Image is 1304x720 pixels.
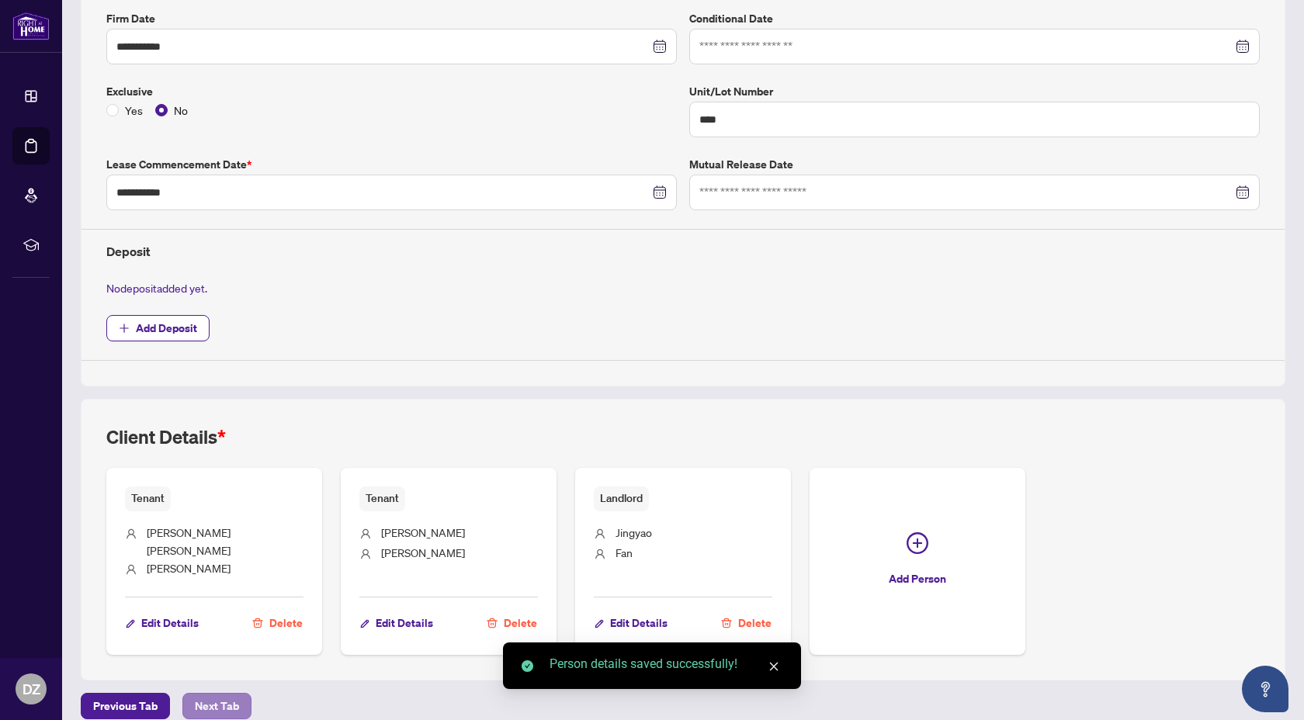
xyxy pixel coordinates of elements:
[106,424,226,449] h2: Client Details
[907,532,928,554] span: plus-circle
[23,678,40,700] span: DZ
[147,525,231,557] span: [PERSON_NAME] [PERSON_NAME]
[141,611,199,635] span: Edit Details
[610,611,668,635] span: Edit Details
[594,486,649,511] span: Landlord
[12,12,50,40] img: logo
[504,611,537,635] span: Delete
[106,83,677,100] label: Exclusive
[359,486,405,511] span: Tenant
[125,486,171,511] span: Tenant
[251,610,303,636] button: Delete
[616,545,633,559] span: Fan
[689,156,1260,173] label: Mutual Release Date
[738,611,772,635] span: Delete
[106,281,207,295] span: No deposit added yet.
[106,315,210,341] button: Add Deposit
[106,242,1260,261] h4: Deposit
[765,658,782,675] a: Close
[768,661,779,672] span: close
[381,545,465,559] span: [PERSON_NAME]
[550,655,782,673] div: Person details saved successfully!
[594,610,668,636] button: Edit Details
[93,694,158,718] span: Previous Tab
[195,694,239,718] span: Next Tab
[486,610,538,636] button: Delete
[720,610,772,636] button: Delete
[182,693,251,719] button: Next Tab
[147,561,231,575] span: [PERSON_NAME]
[1242,666,1288,712] button: Open asap
[376,611,433,635] span: Edit Details
[106,156,677,173] label: Lease Commencement Date
[119,323,130,334] span: plus
[125,610,199,636] button: Edit Details
[616,525,652,539] span: Jingyao
[689,10,1260,27] label: Conditional Date
[381,525,465,539] span: [PERSON_NAME]
[106,10,677,27] label: Firm Date
[359,610,434,636] button: Edit Details
[689,83,1260,100] label: Unit/Lot Number
[522,660,533,672] span: check-circle
[810,468,1025,655] button: Add Person
[81,693,170,719] button: Previous Tab
[119,102,149,119] span: Yes
[136,316,197,341] span: Add Deposit
[168,102,194,119] span: No
[889,566,946,591] span: Add Person
[269,611,303,635] span: Delete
